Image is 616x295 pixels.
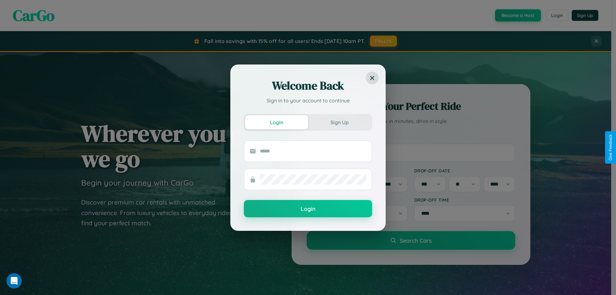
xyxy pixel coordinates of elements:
[244,78,372,93] h2: Welcome Back
[245,115,308,129] button: Login
[244,97,372,104] p: Sign in to your account to continue
[608,134,613,161] div: Give Feedback
[308,115,371,129] button: Sign Up
[244,200,372,217] button: Login
[6,273,22,289] iframe: Intercom live chat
